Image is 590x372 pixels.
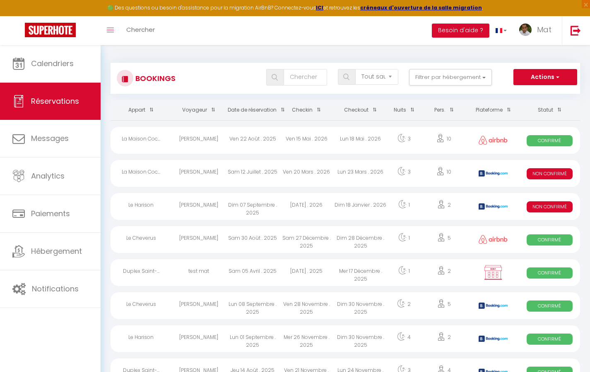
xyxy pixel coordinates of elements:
span: Chercher [126,25,155,34]
span: Mat [537,24,551,35]
span: Paiements [31,208,70,219]
span: Notifications [32,284,79,294]
h3: Bookings [133,69,176,88]
span: Calendriers [31,58,74,69]
input: Chercher [284,69,327,86]
th: Sort by status [519,100,580,120]
th: Sort by nights [388,100,420,120]
th: Sort by checkin [279,100,333,120]
a: ICI [316,4,323,11]
a: créneaux d'ouverture de la salle migration [360,4,482,11]
span: Réservations [31,96,79,106]
th: Sort by channel [467,100,519,120]
span: Analytics [31,171,65,181]
a: Chercher [120,16,161,45]
span: Messages [31,133,69,143]
button: Actions [513,69,577,86]
button: Besoin d'aide ? [432,24,489,38]
span: Hébergement [31,246,82,256]
img: ... [519,24,532,36]
a: ... Mat [513,16,562,45]
img: Super Booking [25,23,76,37]
th: Sort by booking date [226,100,279,120]
button: Ouvrir le widget de chat LiveChat [7,3,31,28]
th: Sort by guest [171,100,225,120]
th: Sort by checkout [334,100,388,120]
th: Sort by people [420,100,467,120]
button: Filtrer par hébergement [409,69,492,86]
img: logout [571,25,581,36]
th: Sort by rentals [111,100,171,120]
